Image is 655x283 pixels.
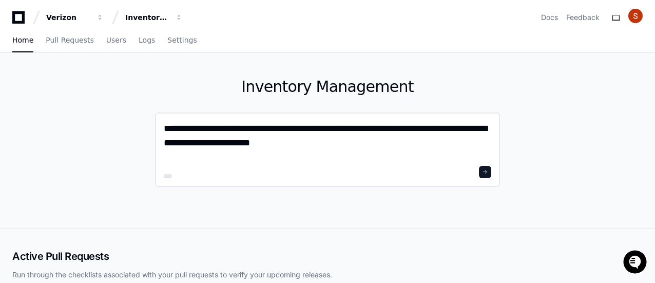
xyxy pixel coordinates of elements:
p: Run through the checklists associated with your pull requests to verify your upcoming releases. [12,270,643,280]
iframe: Open customer support [622,249,650,277]
img: ACg8ocLg2_KGMaESmVdPJoxlc_7O_UeM10l1C5GIc0P9QNRQFTV7=s96-c [628,9,643,23]
img: 1736555170064-99ba0984-63c1-480f-8ee9-699278ef63ed [10,77,29,95]
button: Feedback [566,12,600,23]
span: Users [106,37,126,43]
div: We're offline, we'll be back soon [35,87,134,95]
h1: Inventory Management [155,78,500,96]
div: Verizon [46,12,90,23]
button: Start new chat [175,80,187,92]
span: Settings [167,37,197,43]
a: Home [12,29,33,52]
span: Home [12,37,33,43]
div: Inventory Management [125,12,169,23]
span: Pull Requests [46,37,93,43]
a: Docs [541,12,558,23]
a: Users [106,29,126,52]
button: Verizon [42,8,108,27]
span: Logs [139,37,155,43]
span: Pylon [102,108,124,116]
a: Pull Requests [46,29,93,52]
a: Settings [167,29,197,52]
div: Start new chat [35,77,168,87]
a: Powered byPylon [72,107,124,116]
img: PlayerZero [10,10,31,31]
button: Inventory Management [121,8,187,27]
a: Logs [139,29,155,52]
h2: Active Pull Requests [12,249,643,263]
div: Welcome [10,41,187,58]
